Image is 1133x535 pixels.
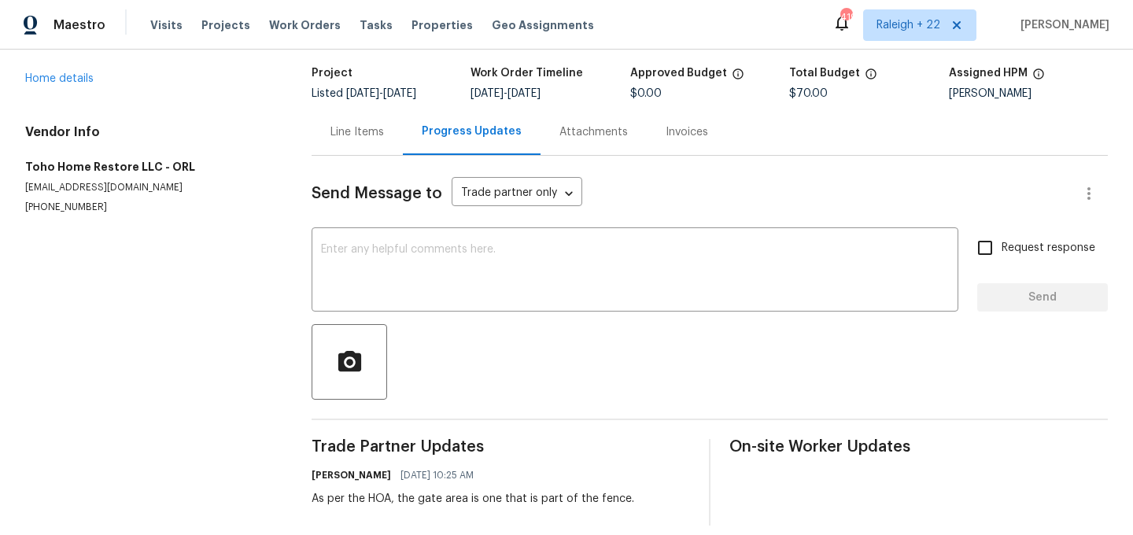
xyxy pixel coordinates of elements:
[360,20,393,31] span: Tasks
[25,73,94,84] a: Home details
[411,17,473,33] span: Properties
[312,186,442,201] span: Send Message to
[312,491,634,507] div: As per the HOA, the gate area is one that is part of the fence.
[840,9,851,25] div: 419
[789,68,860,79] h5: Total Budget
[666,124,708,140] div: Invoices
[471,88,504,99] span: [DATE]
[25,201,274,214] p: [PHONE_NUMBER]
[312,439,690,455] span: Trade Partner Updates
[312,88,416,99] span: Listed
[507,88,541,99] span: [DATE]
[1032,68,1045,88] span: The hpm assigned to this work order.
[269,17,341,33] span: Work Orders
[452,181,582,207] div: Trade partner only
[346,88,379,99] span: [DATE]
[630,88,662,99] span: $0.00
[383,88,416,99] span: [DATE]
[422,124,522,139] div: Progress Updates
[1014,17,1109,33] span: [PERSON_NAME]
[330,124,384,140] div: Line Items
[789,88,828,99] span: $70.00
[25,181,274,194] p: [EMAIL_ADDRESS][DOMAIN_NAME]
[54,17,105,33] span: Maestro
[312,467,391,483] h6: [PERSON_NAME]
[471,68,583,79] h5: Work Order Timeline
[312,68,352,79] h5: Project
[949,88,1108,99] div: [PERSON_NAME]
[949,68,1028,79] h5: Assigned HPM
[25,159,274,175] h5: Toho Home Restore LLC - ORL
[346,88,416,99] span: -
[201,17,250,33] span: Projects
[492,17,594,33] span: Geo Assignments
[471,88,541,99] span: -
[1002,240,1095,256] span: Request response
[630,68,727,79] h5: Approved Budget
[729,439,1108,455] span: On-site Worker Updates
[25,124,274,140] h4: Vendor Info
[559,124,628,140] div: Attachments
[877,17,940,33] span: Raleigh + 22
[865,68,877,88] span: The total cost of line items that have been proposed by Opendoor. This sum includes line items th...
[732,68,744,88] span: The total cost of line items that have been approved by both Opendoor and the Trade Partner. This...
[150,17,183,33] span: Visits
[400,467,474,483] span: [DATE] 10:25 AM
